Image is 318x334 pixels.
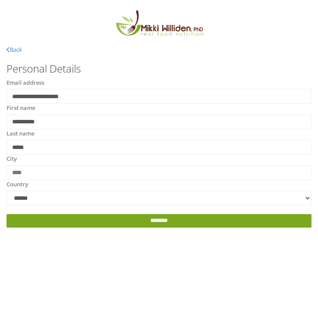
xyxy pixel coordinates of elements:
img: MikkiLogoMain.png [109,9,209,41]
label: First name [7,104,35,112]
label: Country [7,180,28,189]
a: Back [7,46,22,53]
label: Last name [7,129,34,138]
label: Email address [7,79,44,87]
label: City [7,155,17,163]
h3: Personal Details [7,63,311,74]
